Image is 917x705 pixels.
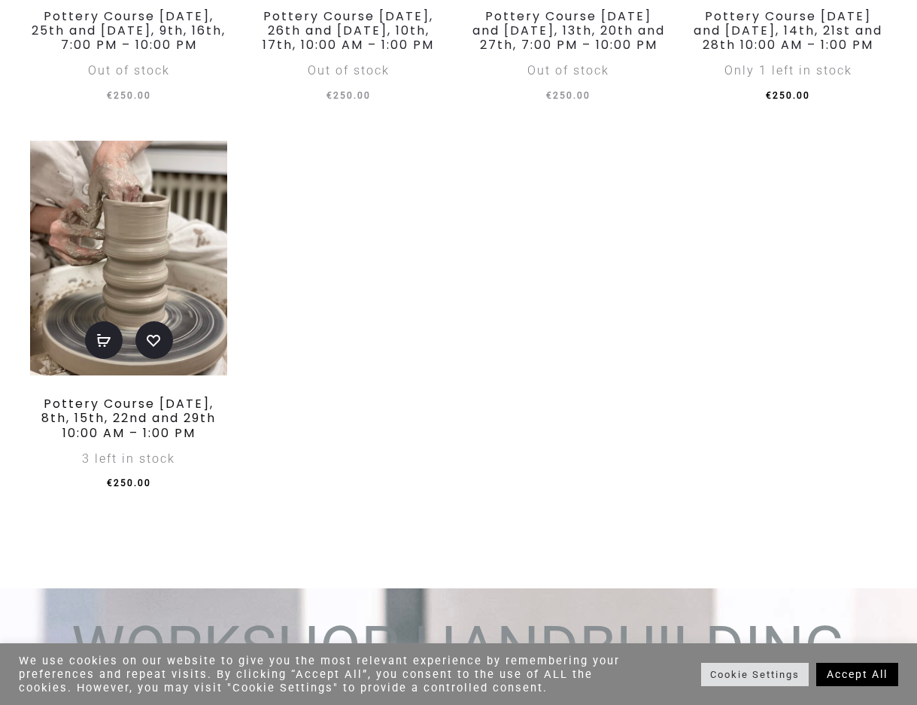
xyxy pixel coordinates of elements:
span: 250.00 [326,90,371,101]
span: 250.00 [546,90,591,101]
div: We use cookies on our website to give you the most relevant experience by remembering your prefer... [19,654,634,694]
a: Pottery Course [DATE] and [DATE], 14th, 21st and 28th 10:00 AM – 1:00 PM [694,8,882,53]
div: Out of stock [250,58,447,84]
div: 3 left in stock [30,446,227,472]
a: Accept All [816,663,898,686]
img: Deelnemer leert keramiek draaien tijdens een les in Rotterdam. Perfect voor beginners en gevorder... [30,141,227,376]
a: Cookie Settings [701,663,809,686]
span: € [107,478,114,488]
div: Only 1 left in stock [690,58,887,84]
div: WORKSHOP HANDBUILDING [23,603,895,694]
span: 250.00 [107,90,151,101]
div: Out of stock [470,58,667,84]
a: Pottery Course [DATE] and [DATE], 13th, 20th and 27th, 7:00 PM – 10:00 PM [472,8,665,53]
span: 250.00 [107,478,151,488]
span: € [546,90,553,101]
span: € [326,90,333,101]
a: Add to basket: “Pottery Course Saturday, November 1st, 8th, 15th, 22nd and 29th 10:00 AM - 1:00 PM” [85,321,123,359]
a: Add to wishlist [135,321,173,359]
span: 250.00 [766,90,810,101]
a: Pottery Course [DATE], 25th and [DATE], 9th, 16th, 7:00 PM – 10:00 PM [32,8,226,53]
a: Pottery Course [DATE], 26th and [DATE], 10th, 17th, 10:00 AM – 1:00 PM [263,8,434,53]
span: € [766,90,773,101]
a: Pottery Course [DATE], 8th, 15th, 22nd and 29th 10:00 AM – 1:00 PM [41,395,216,441]
div: Out of stock [30,58,227,84]
span: € [107,90,114,101]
